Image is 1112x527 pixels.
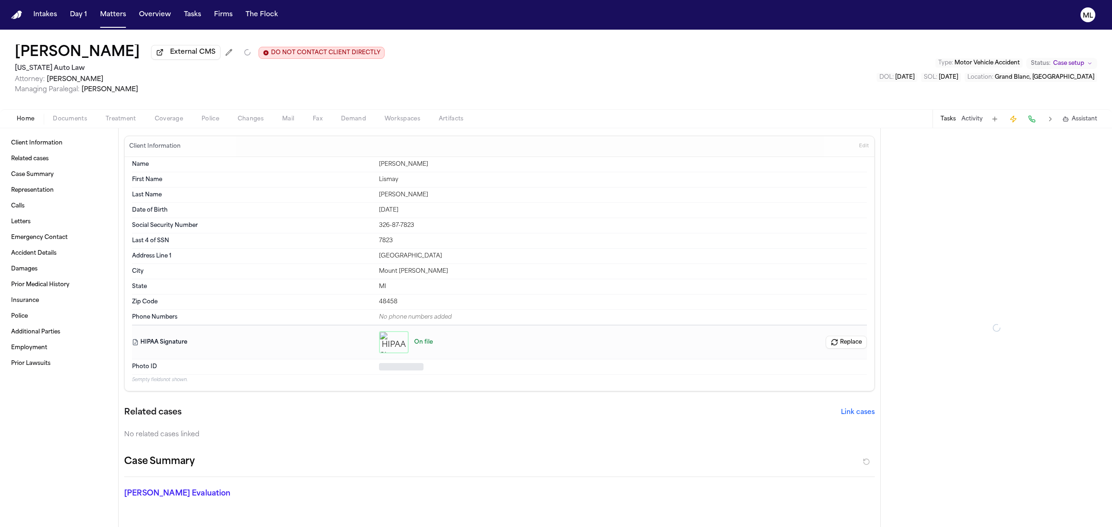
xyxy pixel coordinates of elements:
[7,136,111,151] a: Client Information
[135,6,175,23] button: Overview
[341,115,366,123] span: Demand
[988,113,1001,125] button: Add Task
[180,6,205,23] button: Tasks
[259,47,385,59] button: Edit client contact restriction
[238,115,264,123] span: Changes
[132,191,373,199] dt: Last Name
[961,115,983,123] button: Activity
[132,237,373,245] dt: Last 4 of SSN
[1026,58,1097,69] button: Change status from Case setup
[7,246,111,261] a: Accident Details
[132,283,373,290] dt: State
[132,298,373,306] dt: Zip Code
[313,115,322,123] span: Fax
[155,115,183,123] span: Coverage
[954,60,1020,66] span: Motor Vehicle Accident
[1053,60,1084,67] span: Case setup
[1031,60,1050,67] span: Status:
[282,115,294,123] span: Mail
[15,44,140,61] button: Edit matter name
[132,252,373,260] dt: Address Line 1
[7,214,111,229] a: Letters
[124,454,195,469] h2: Case Summary
[379,191,867,199] div: [PERSON_NAME]
[132,331,373,353] dt: HIPAA Signature
[841,408,875,417] button: Link cases
[379,268,867,275] div: Mount [PERSON_NAME]
[202,115,219,123] span: Police
[53,115,87,123] span: Documents
[66,6,91,23] button: Day 1
[15,76,45,83] span: Attorney:
[11,11,22,19] img: Finch Logo
[7,356,111,371] a: Prior Lawsuits
[385,115,420,123] span: Workspaces
[379,283,867,290] div: MI
[132,176,373,183] dt: First Name
[1007,113,1020,125] button: Create Immediate Task
[7,293,111,308] a: Insurance
[921,73,961,82] button: Edit SOL: 2028-08-19
[30,6,61,23] button: Intakes
[7,183,111,198] a: Representation
[935,58,1023,68] button: Edit Type: Motor Vehicle Accident
[96,6,130,23] button: Matters
[941,115,956,123] button: Tasks
[7,309,111,324] a: Police
[7,230,111,245] a: Emergency Contact
[132,161,373,168] dt: Name
[127,143,183,150] h3: Client Information
[826,336,867,349] button: Replace
[47,76,103,83] span: [PERSON_NAME]
[124,430,875,439] div: No related cases linked
[856,139,872,154] button: Edit
[7,277,111,292] a: Prior Medical History
[132,363,373,370] dt: Photo ID
[106,115,136,123] span: Treatment
[15,86,80,93] span: Managing Paralegal:
[379,222,867,229] div: 326-87-7823
[379,176,867,183] div: Lismay
[1072,115,1097,123] span: Assistant
[924,75,937,80] span: SOL :
[17,115,34,123] span: Home
[210,6,236,23] button: Firms
[7,340,111,355] a: Employment
[379,237,867,245] div: 7823
[132,314,177,321] span: Phone Numbers
[379,314,867,321] div: No phone numbers added
[439,115,464,123] span: Artifacts
[7,151,111,166] a: Related cases
[938,60,953,66] span: Type :
[242,6,282,23] button: The Flock
[7,167,111,182] a: Case Summary
[895,75,915,80] span: [DATE]
[151,45,221,60] button: External CMS
[379,207,867,214] div: [DATE]
[271,49,380,56] span: DO NOT CONTACT CLIENT DIRECTLY
[859,143,869,150] span: Edit
[1025,113,1038,125] button: Make a Call
[132,268,373,275] dt: City
[82,86,138,93] span: [PERSON_NAME]
[132,207,373,214] dt: Date of Birth
[995,75,1094,80] span: Grand Blanc, [GEOGRAPHIC_DATA]
[15,44,140,61] h1: [PERSON_NAME]
[379,298,867,306] div: 48458
[414,339,433,346] span: On file
[15,63,385,74] h2: [US_STATE] Auto Law
[7,262,111,276] a: Damages
[379,252,867,260] div: [GEOGRAPHIC_DATA]
[124,488,367,499] p: [PERSON_NAME] Evaluation
[170,48,215,57] span: External CMS
[379,161,867,168] div: [PERSON_NAME]
[877,73,917,82] button: Edit DOL: 2025-08-19
[1062,115,1097,123] button: Assistant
